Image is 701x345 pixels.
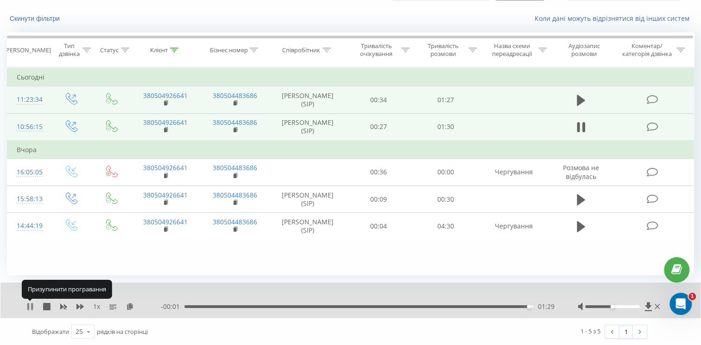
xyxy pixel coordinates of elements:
div: Аудіозапис розмови [557,42,611,58]
td: 00:27 [345,113,412,141]
td: 00:09 [345,186,412,213]
a: 380504483686 [213,163,257,172]
span: - 00:01 [161,302,184,311]
td: [PERSON_NAME] (SIP) [270,86,345,113]
div: Призупинити програвання [22,280,112,298]
div: 25 [76,327,83,336]
a: 380504483686 [213,91,257,100]
td: Сьогодні [7,68,694,86]
td: 00:36 [345,159,412,185]
td: 00:04 [345,213,412,240]
span: 1 [688,293,696,300]
td: 01:30 [412,113,479,141]
div: Бізнес номер [209,46,247,54]
div: 1 - 5 з 5 [581,327,600,336]
a: 1 [619,325,633,338]
div: Коментар/категорія дзвінка [620,42,674,58]
td: [PERSON_NAME] (SIP) [270,113,345,141]
td: 00:00 [412,159,479,185]
div: [PERSON_NAME] [4,46,51,54]
div: Статус [100,46,119,54]
div: 16:05:05 [17,163,41,181]
div: 14:44:19 [17,217,41,235]
div: Клієнт [150,46,168,54]
a: 380504926641 [143,191,188,199]
div: Тривалість розмови [420,42,466,58]
span: Відображати [32,327,69,336]
a: 380504483686 [213,118,257,127]
div: Тривалість очікування [354,42,399,58]
div: Accessibility label [527,305,530,308]
div: Співробітник [282,46,320,54]
td: 00:34 [345,86,412,113]
span: рядків на сторінці [97,327,148,336]
div: 15:58:13 [17,190,41,208]
a: 380504926641 [143,163,188,172]
a: 380504926641 [143,91,188,100]
div: Accessibility label [611,305,614,308]
a: 380504926641 [143,217,188,226]
td: Вчора [7,141,694,159]
td: Чергування [479,159,549,185]
div: 10:56:15 [17,118,41,136]
td: [PERSON_NAME] (SIP) [270,213,345,240]
iframe: Intercom live chat [669,293,692,315]
span: 1 x [93,302,100,311]
td: 01:27 [412,86,479,113]
a: 380504483686 [213,191,257,199]
div: Назва схеми переадресації [487,42,536,58]
td: [PERSON_NAME] (SIP) [270,186,345,213]
td: 00:30 [412,186,479,213]
span: 01:29 [538,302,555,311]
td: 04:30 [412,213,479,240]
div: Тип дзвінка [58,42,80,58]
span: Розмова не відбулась [563,163,599,180]
a: 380504926641 [143,118,188,127]
a: Коли дані можуть відрізнятися вiд інших систем [535,14,694,23]
td: Чергування [479,213,549,240]
div: 11:23:34 [17,91,41,109]
a: 380504483686 [213,217,257,226]
button: Скинути фільтри [7,14,64,23]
